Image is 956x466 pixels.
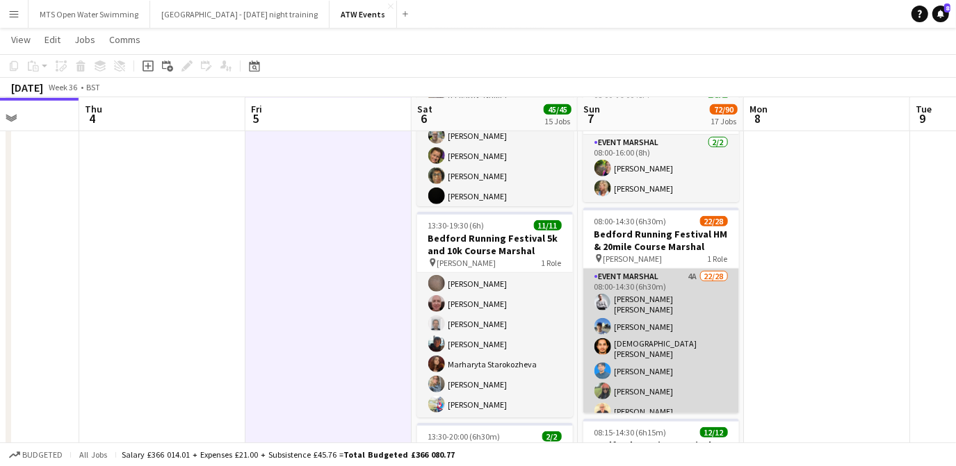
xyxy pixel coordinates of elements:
app-job-card: 08:00-16:00 (8h)2/2BRF Event village suport [PERSON_NAME]1 RoleEvent Marshal2/208:00-16:00 (8h)[P... [583,86,739,202]
span: 08:00-14:30 (6h30m) [594,216,667,226]
span: 72/90 [710,104,738,115]
span: 1 Role [708,253,728,264]
span: 2/2 [542,431,562,442]
h3: Bedford Running Festival HM & 20mile Course Marshal [583,228,739,253]
a: Comms [104,31,146,49]
span: Thu [85,103,102,115]
span: Fri [251,103,262,115]
div: 15 Jobs [544,116,571,126]
a: Edit [39,31,66,49]
div: Salary £366 014.01 + Expenses £21.00 + Subsistence £45.76 = [122,449,455,460]
div: [DATE] [11,81,43,94]
span: 08:15-14:30 (6h15m) [594,427,667,438]
button: Budgeted [7,447,65,463]
button: ATW Events [330,1,397,28]
app-card-role: Event Marshal2/208:00-16:00 (8h)[PERSON_NAME][PERSON_NAME] [583,135,739,202]
span: Comms [109,33,140,46]
span: Edit [44,33,60,46]
h3: Bedford Running Festival HM & 20mile [GEOGRAPHIC_DATA] 1 priory [583,439,739,464]
span: 4 [83,110,102,126]
div: BST [86,82,100,92]
span: Sun [583,103,600,115]
span: 5 [249,110,262,126]
button: [GEOGRAPHIC_DATA] - [DATE] night training [150,1,330,28]
app-card-role: [PERSON_NAME][PERSON_NAME][PERSON_NAME][PERSON_NAME][PERSON_NAME][PERSON_NAME][PERSON_NAME]Marhar... [417,169,573,418]
span: 8 [747,110,768,126]
a: Jobs [69,31,101,49]
span: Budgeted [22,450,63,460]
span: All jobs [76,449,110,460]
span: 11/11 [534,220,562,231]
a: 8 [932,6,949,22]
span: 13:30-19:30 (6h) [428,220,485,231]
app-job-card: 13:30-19:30 (6h)11/11Bedford Running Festival 5k and 10k Course Marshal [PERSON_NAME]1 Role[PERSO... [417,212,573,417]
span: 6 [415,110,432,126]
span: Tue [916,103,932,115]
span: [PERSON_NAME] [437,258,496,268]
span: Week 36 [46,82,81,92]
span: 22/28 [700,216,728,226]
span: 7 [581,110,600,126]
span: 8 [944,3,950,13]
span: 9 [914,110,932,126]
div: 17 Jobs [711,116,737,126]
span: Sat [417,103,432,115]
h3: Bedford Running Festival 5k and 10k Course Marshal [417,232,573,257]
span: 1 Role [542,258,562,268]
span: View [11,33,31,46]
app-card-role: Event Marshal9/913:15-19:00 (5h45m)[PERSON_NAME][PERSON_NAME][PERSON_NAME][PERSON_NAME][PERSON_NA... [417,62,573,270]
a: View [6,31,36,49]
span: [PERSON_NAME] [603,253,663,264]
app-job-card: 08:00-14:30 (6h30m)22/28Bedford Running Festival HM & 20mile Course Marshal [PERSON_NAME]1 RoleEv... [583,208,739,413]
span: 13:30-20:00 (6h30m) [428,431,501,442]
span: Jobs [74,33,95,46]
span: 12/12 [700,427,728,438]
button: MTS Open Water Swimming [29,1,150,28]
span: Mon [750,103,768,115]
span: 45/45 [544,104,572,115]
span: Total Budgeted £366 080.77 [343,449,455,460]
